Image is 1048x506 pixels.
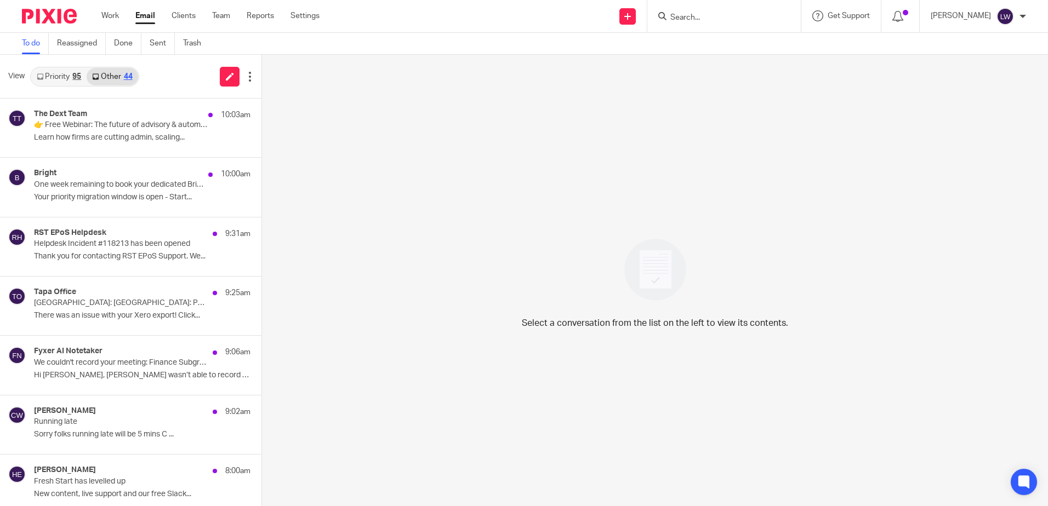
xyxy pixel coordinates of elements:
[31,68,87,85] a: Priority95
[225,406,250,417] p: 9:02am
[8,228,26,246] img: svg%3E
[34,239,207,249] p: Helpdesk Incident #118213 has been opened
[34,120,207,130] p: 👉 Free Webinar: The future of advisory & automation
[34,358,207,367] p: We couldn't record your meeting: Finance Subgroup Meeting
[34,465,96,475] h4: [PERSON_NAME]
[114,33,141,54] a: Done
[828,12,870,20] span: Get Support
[221,110,250,120] p: 10:03am
[996,8,1014,25] img: svg%3E
[225,287,250,298] p: 9:25am
[34,298,207,308] p: [GEOGRAPHIC_DATA]: [GEOGRAPHIC_DATA]: POS 1 Report 181
[34,490,250,499] p: New content, live support and our free Slack...
[291,10,320,21] a: Settings
[522,317,788,330] p: Select a conversation from the list on the left to view its contents.
[34,406,96,416] h4: [PERSON_NAME]
[34,287,76,297] h4: Tapa Office
[34,311,250,320] p: There was an issue with your Xero export! Click...
[150,33,175,54] a: Sent
[34,180,207,189] p: One week remaining to book your dedicated BrightPay Cloud migration slot 🚨
[34,169,56,178] h4: Bright
[34,110,87,119] h4: The Dext Team
[34,430,250,439] p: Sorry folks running late will be 5 mins C ...
[183,33,209,54] a: Trash
[225,347,250,358] p: 9:06am
[8,406,26,424] img: svg%3E
[8,71,25,82] span: View
[57,33,106,54] a: Reassigned
[221,169,250,180] p: 10:00am
[34,193,250,202] p: Your priority migration window is open - Start...
[225,465,250,476] p: 8:00am
[617,232,693,308] img: image
[34,252,250,261] p: Thank you for contacting RST EPoS Support. We...
[34,477,207,486] p: Fresh Start has levelled up
[931,10,991,21] p: [PERSON_NAME]
[22,9,77,24] img: Pixie
[34,133,250,142] p: Learn how firms are cutting admin, scaling...
[34,371,250,380] p: Hi [PERSON_NAME], [PERSON_NAME] wasn’t able to record your...
[212,10,230,21] a: Team
[101,10,119,21] a: Work
[34,417,207,427] p: Running late
[8,347,26,364] img: svg%3E
[34,347,102,356] h4: Fyxer AI Notetaker
[8,110,26,127] img: svg%3E
[22,33,49,54] a: To do
[8,465,26,483] img: svg%3E
[135,10,155,21] a: Email
[8,287,26,305] img: svg%3E
[172,10,196,21] a: Clients
[8,169,26,186] img: svg%3E
[124,73,133,81] div: 44
[34,228,106,238] h4: RST EPoS Helpdesk
[669,13,768,23] input: Search
[247,10,274,21] a: Reports
[87,68,138,85] a: Other44
[225,228,250,239] p: 9:31am
[72,73,81,81] div: 95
